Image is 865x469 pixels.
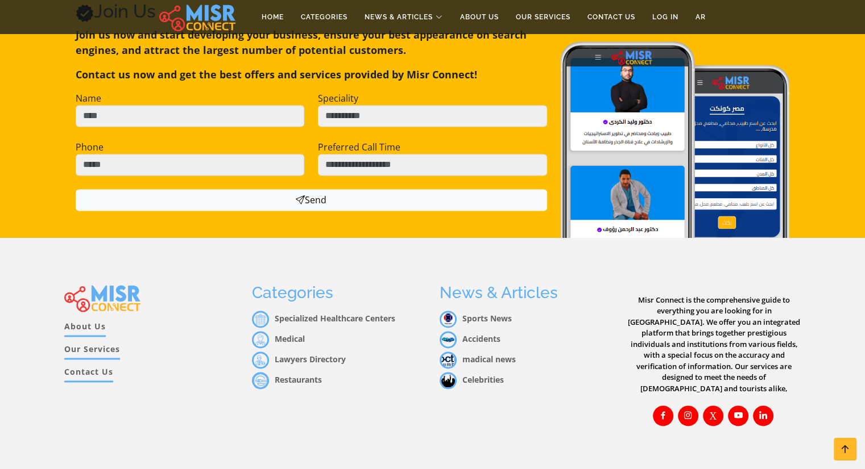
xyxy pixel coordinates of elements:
a: Specialized Healthcare Centers [252,313,395,324]
img: main.misr_connect [159,3,235,31]
a: Accidents [440,333,500,344]
a: Lawyers Directory [252,354,346,365]
img: Join Misr Connect [561,41,790,256]
a: About Us [64,320,106,337]
img: Celebrities [440,372,457,389]
p: Join us now and start developing your business, ensure your best appearance on search engines, an... [76,27,547,58]
a: Our Services [64,343,120,359]
span: News & Articles [365,12,433,22]
a: Log in [644,6,687,28]
a: Our Services [507,6,579,28]
img: أطباء [252,331,269,348]
a: Celebrities [440,374,504,385]
i: X [709,410,717,420]
a: Contact Us [64,366,113,382]
a: Home [253,6,292,28]
img: محاماه و قانون [252,351,269,368]
img: madical news [440,351,457,368]
img: مطاعم [252,372,269,389]
a: Medical [252,333,305,344]
a: AR [687,6,714,28]
h3: News & Articles [440,283,614,303]
a: X [703,405,723,426]
a: News & Articles [356,6,452,28]
img: Accidents [440,331,457,348]
a: Categories [292,6,356,28]
button: Send [76,189,547,211]
a: About Us [452,6,507,28]
p: Misr Connect is the comprehensive guide to everything you are looking for in [GEOGRAPHIC_DATA]. W... [627,295,801,395]
img: مراكز الرعاية الصحية المتخصصة [252,311,269,328]
a: Contact Us [579,6,644,28]
h3: Categories [252,283,426,303]
a: Sports News [440,313,512,324]
label: Phone [76,140,104,154]
img: Sports News [440,311,457,328]
label: Speciality [318,91,358,105]
label: Name [76,91,101,105]
a: Restaurants [252,374,322,385]
img: main.misr_connect [64,283,140,312]
p: Contact us now and get the best offers and services provided by Misr Connect! [76,67,547,82]
a: madical news [440,354,516,365]
label: Preferred Call Time [318,140,400,154]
